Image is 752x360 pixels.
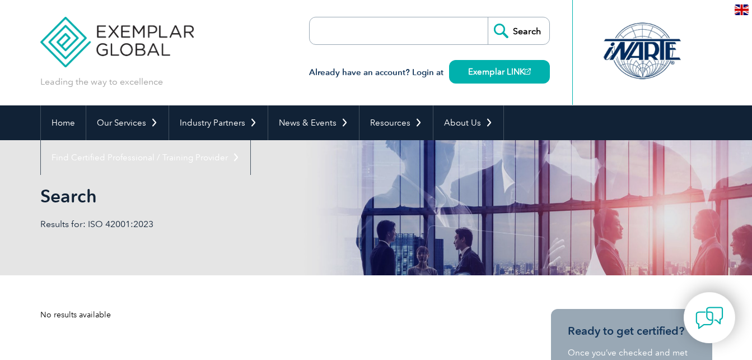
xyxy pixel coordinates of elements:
a: Exemplar LINK [449,60,550,84]
a: Our Services [86,105,169,140]
input: Search [488,17,549,44]
div: No results available [40,309,511,321]
h3: Ready to get certified? [568,324,695,338]
a: Resources [359,105,433,140]
img: contact-chat.png [695,304,723,332]
img: open_square.png [525,68,531,75]
p: Leading the way to excellence [40,76,163,88]
a: Home [41,105,86,140]
a: Find Certified Professional / Training Provider [41,140,250,175]
p: Results for: ISO 42001:2023 [40,218,376,230]
a: Industry Partners [169,105,268,140]
a: About Us [433,105,503,140]
h1: Search [40,185,470,207]
a: News & Events [268,105,359,140]
img: en [735,4,749,15]
h3: Already have an account? Login at [309,66,550,80]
